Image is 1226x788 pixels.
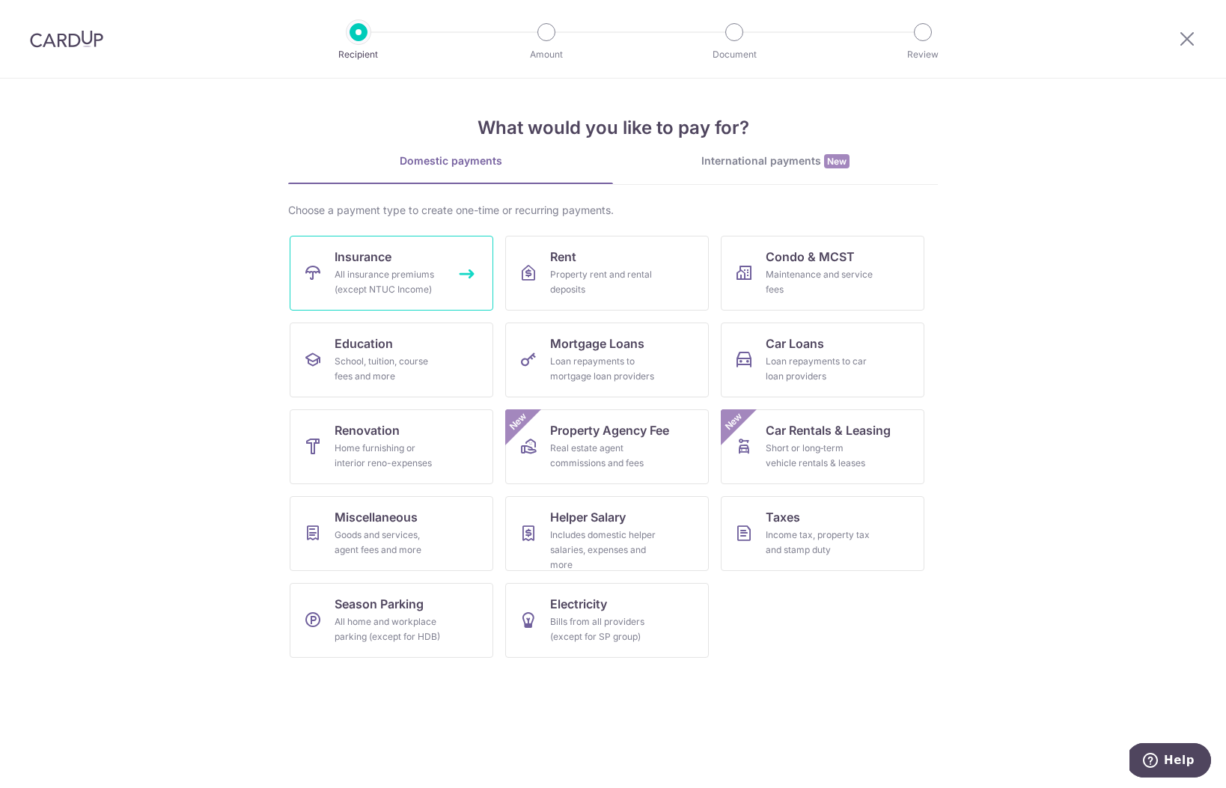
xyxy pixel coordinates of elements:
[550,441,658,471] div: Real estate agent commissions and fees
[335,508,418,526] span: Miscellaneous
[766,248,855,266] span: Condo & MCST
[721,496,924,571] a: TaxesIncome tax, property tax and stamp duty
[335,354,442,384] div: School, tuition, course fees and more
[766,441,873,471] div: Short or long‑term vehicle rentals & leases
[679,47,790,62] p: Document
[30,30,103,48] img: CardUp
[505,236,709,311] a: RentProperty rent and rental deposits
[1129,743,1211,781] iframe: Opens a widget where you can find more information
[766,354,873,384] div: Loan repayments to car loan providers
[766,528,873,558] div: Income tax, property tax and stamp duty
[550,508,626,526] span: Helper Salary
[721,323,924,397] a: Car LoansLoan repayments to car loan providers
[335,614,442,644] div: All home and workplace parking (except for HDB)
[34,10,65,24] span: Help
[335,421,400,439] span: Renovation
[288,114,938,141] h4: What would you like to pay for?
[505,583,709,658] a: ElectricityBills from all providers (except for SP group)
[290,496,493,571] a: MiscellaneousGoods and services, agent fees and more
[505,409,709,484] a: Property Agency FeeReal estate agent commissions and feesNew
[550,595,607,613] span: Electricity
[288,203,938,218] div: Choose a payment type to create one-time or recurring payments.
[550,335,644,352] span: Mortgage Loans
[766,421,891,439] span: Car Rentals & Leasing
[766,508,800,526] span: Taxes
[335,595,424,613] span: Season Parking
[290,236,493,311] a: InsuranceAll insurance premiums (except NTUC Income)
[506,409,531,434] span: New
[722,409,746,434] span: New
[867,47,978,62] p: Review
[505,323,709,397] a: Mortgage LoansLoan repayments to mortgage loan providers
[550,614,658,644] div: Bills from all providers (except for SP group)
[721,236,924,311] a: Condo & MCSTMaintenance and service fees
[824,154,850,168] span: New
[288,153,613,168] div: Domestic payments
[550,267,658,297] div: Property rent and rental deposits
[335,267,442,297] div: All insurance premiums (except NTUC Income)
[550,528,658,572] div: Includes domestic helper salaries, expenses and more
[550,248,576,266] span: Rent
[550,354,658,384] div: Loan repayments to mortgage loan providers
[766,335,824,352] span: Car Loans
[721,409,924,484] a: Car Rentals & LeasingShort or long‑term vehicle rentals & leasesNew
[505,496,709,571] a: Helper SalaryIncludes domestic helper salaries, expenses and more
[335,335,393,352] span: Education
[290,409,493,484] a: RenovationHome furnishing or interior reno-expenses
[335,248,391,266] span: Insurance
[550,421,669,439] span: Property Agency Fee
[491,47,602,62] p: Amount
[290,583,493,658] a: Season ParkingAll home and workplace parking (except for HDB)
[613,153,938,169] div: International payments
[766,267,873,297] div: Maintenance and service fees
[303,47,414,62] p: Recipient
[290,323,493,397] a: EducationSchool, tuition, course fees and more
[335,441,442,471] div: Home furnishing or interior reno-expenses
[335,528,442,558] div: Goods and services, agent fees and more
